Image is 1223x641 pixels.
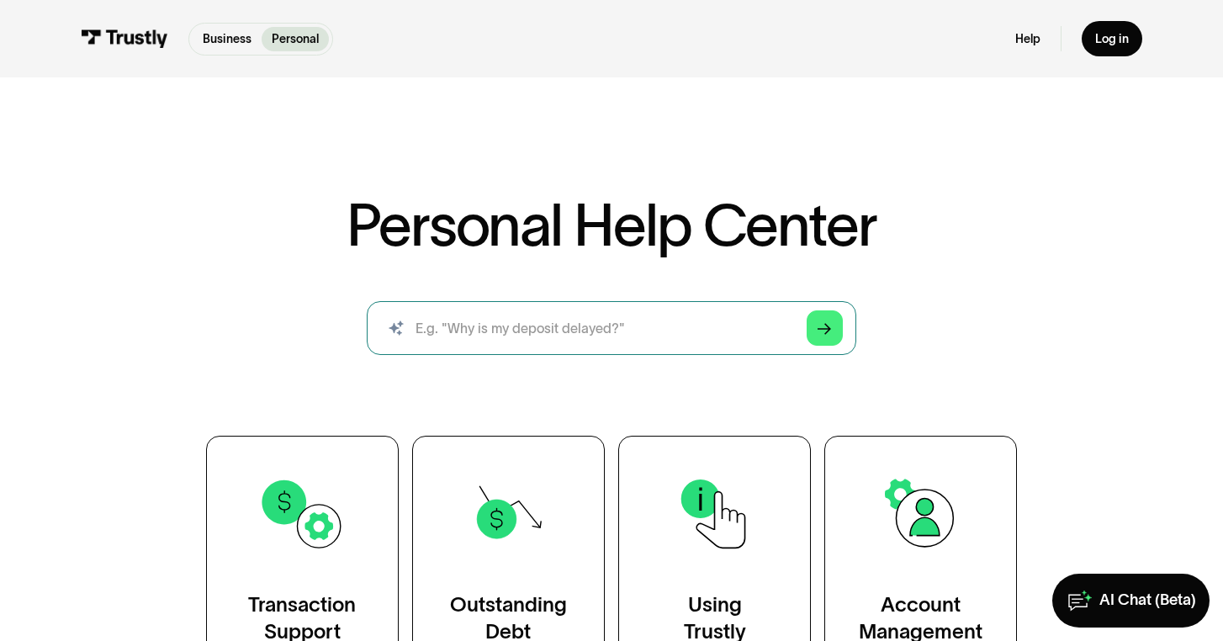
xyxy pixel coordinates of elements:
a: Personal [262,27,329,51]
h1: Personal Help Center [347,195,876,254]
a: AI Chat (Beta) [1052,574,1210,628]
a: Help [1015,31,1040,46]
a: Log in [1082,21,1142,56]
a: Business [193,27,262,51]
p: Business [203,30,251,48]
div: Log in [1095,31,1129,46]
p: Personal [272,30,319,48]
div: AI Chat (Beta) [1099,591,1196,610]
form: Search [367,301,855,355]
input: search [367,301,855,355]
img: Trustly Logo [81,29,168,48]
